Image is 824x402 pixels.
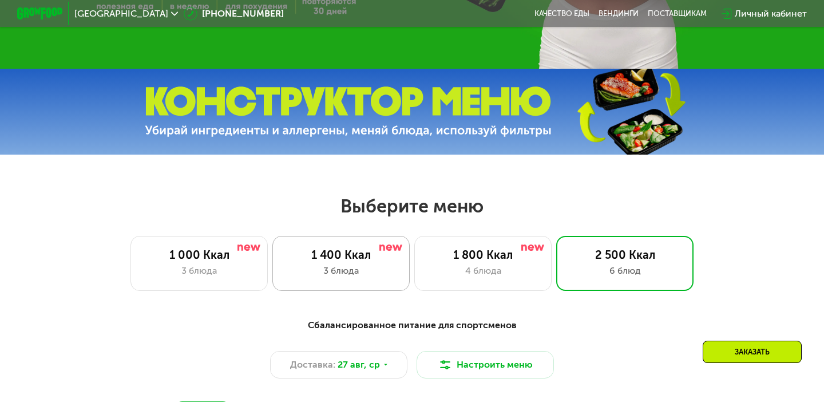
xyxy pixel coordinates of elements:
div: 4 блюда [426,264,540,278]
h2: Выберите меню [37,195,787,218]
div: 1 000 Ккал [142,248,256,262]
a: Качество еды [534,9,589,18]
div: 1 800 Ккал [426,248,540,262]
div: Заказать [703,341,802,363]
span: 27 авг, ср [338,358,380,372]
div: 1 400 Ккал [284,248,398,262]
div: поставщикам [648,9,707,18]
a: [PHONE_NUMBER] [184,7,284,21]
div: 2 500 Ккал [568,248,682,262]
div: 3 блюда [142,264,256,278]
div: 6 блюд [568,264,682,278]
div: 3 блюда [284,264,398,278]
div: Личный кабинет [735,7,807,21]
span: [GEOGRAPHIC_DATA] [74,9,168,18]
a: Вендинги [599,9,639,18]
span: Доставка: [290,358,335,372]
button: Настроить меню [417,351,554,379]
div: Сбалансированное питание для спортсменов [73,318,751,333]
